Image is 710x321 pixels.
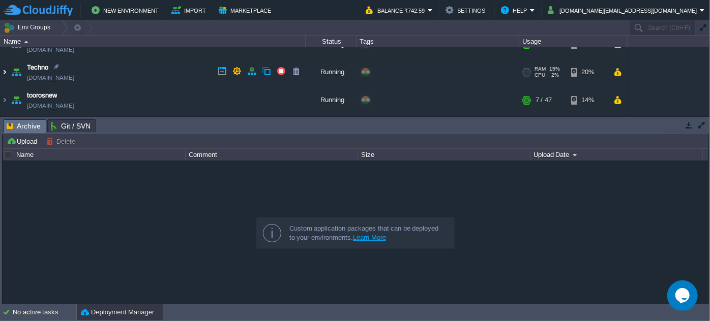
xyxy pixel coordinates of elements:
[1,58,9,86] img: AMDAwAAAACH5BAEAAAAALAAAAAABAAEAAAICRAEAOw==
[1,36,305,47] div: Name
[548,4,700,16] button: [DOMAIN_NAME][EMAIL_ADDRESS][DOMAIN_NAME]
[4,4,73,17] img: CloudJiffy
[306,36,356,47] div: Status
[7,120,41,133] span: Archive
[1,86,9,114] img: AMDAwAAAACH5BAEAAAAALAAAAAABAAEAAAICRAEAOw==
[531,149,702,160] div: Upload Date
[27,45,74,55] a: [DOMAIN_NAME]
[81,307,154,317] button: Deployment Manager
[186,149,358,160] div: Comment
[366,4,428,16] button: Balance ₹742.59
[9,58,23,86] img: AMDAwAAAACH5BAEAAAAALAAAAAABAAEAAAICRAEAOw==
[27,101,74,111] a: [DOMAIN_NAME]
[27,62,48,73] a: Techno
[24,41,28,43] img: AMDAwAAAACH5BAEAAAAALAAAAAABAAEAAAICRAEAOw==
[219,4,274,16] button: Marketplace
[357,36,519,47] div: Tags
[571,114,604,142] div: 10%
[27,73,74,83] a: [DOMAIN_NAME]
[9,86,23,114] img: AMDAwAAAACH5BAEAAAAALAAAAAABAAEAAAICRAEAOw==
[535,72,545,78] span: CPU
[446,4,488,16] button: Settings
[306,114,357,142] div: Running
[306,58,357,86] div: Running
[501,4,530,16] button: Help
[46,137,78,146] button: Delete
[549,72,559,78] span: 2%
[536,86,552,114] div: 7 / 47
[7,137,40,146] button: Upload
[535,66,546,72] span: RAM
[51,120,91,132] span: Git / SVN
[9,114,23,142] img: AMDAwAAAACH5BAEAAAAALAAAAAABAAEAAAICRAEAOw==
[520,36,627,47] div: Usage
[14,149,185,160] div: Name
[667,280,700,311] iframe: chat widget
[171,4,210,16] button: Import
[571,86,604,114] div: 14%
[550,66,560,72] span: 15%
[1,114,9,142] img: AMDAwAAAACH5BAEAAAAALAAAAAABAAEAAAICRAEAOw==
[289,224,446,242] div: Custom application packages that can be deployed to your environments.
[536,114,552,142] div: 4 / 22
[92,4,162,16] button: New Environment
[13,304,76,320] div: No active tasks
[353,234,386,241] a: Learn More
[27,90,57,101] a: toorosnew
[306,86,357,114] div: Running
[571,58,604,86] div: 20%
[359,149,530,160] div: Size
[4,20,54,35] button: Env Groups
